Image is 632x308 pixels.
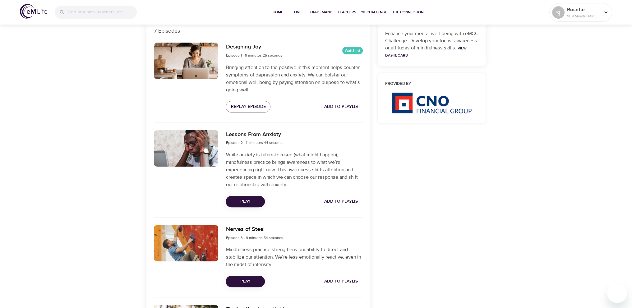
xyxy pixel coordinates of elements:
[338,9,356,16] span: Teachers
[324,278,360,285] span: Add to Playlist
[385,81,478,87] h6: Provided by
[231,198,260,205] span: Play
[226,276,265,287] button: Play
[361,9,387,16] span: 1% Challenge
[391,92,472,113] img: CNO%20logo.png
[226,196,265,207] button: Play
[226,43,282,52] h6: Designing Joy
[270,9,285,16] span: Home
[68,6,137,19] input: Find programs, teachers, etc...
[567,13,600,19] p: 909 Mindful Minutes
[310,9,333,16] span: On-Demand
[392,9,423,16] span: The Connection
[552,6,565,19] div: sj
[385,30,478,59] p: Enhance your mental well-being with eMCC Challenge. Develop your focus, awareness or attitudes of...
[154,27,363,35] p: 7 Episodes
[324,198,360,205] span: Add to Playlist
[231,103,265,111] span: Replay Episode
[226,235,283,240] span: Episode 3 - 9 minutes 54 seconds
[226,64,362,94] p: Bringing attention to the positive in this moment helps counter symptoms of depression and anxiet...
[322,276,363,287] button: Add to Playlist
[322,101,363,113] button: Add to Playlist
[607,283,627,303] iframe: Button to launch messaging window
[231,278,260,285] span: Play
[226,130,283,139] h6: Lessons From Anxiety
[226,225,283,234] h6: Nerves of Steel
[226,101,270,113] button: Replay Episode
[290,9,305,16] span: Live
[226,53,282,58] span: Episode 1 - 9 minutes 25 seconds
[226,151,362,188] p: While anxiety is future-focused (what might happen), mindfulness practice brings awareness to wha...
[385,46,467,58] a: View Dashboard
[322,196,363,207] button: Add to Playlist
[226,246,362,268] p: Mindfulness practice strengthens our ability to direct and stabilize our attention. We’re less em...
[567,6,600,13] p: Rosette
[226,140,283,145] span: Episode 2 - 11 minutes 44 seconds
[342,48,363,54] span: Watched
[20,4,47,19] img: logo
[324,103,360,111] span: Add to Playlist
